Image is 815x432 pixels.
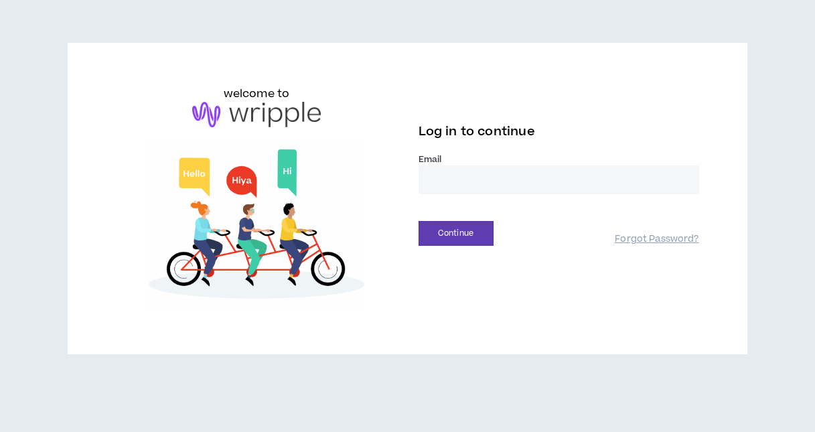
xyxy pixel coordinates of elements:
label: Email [419,153,699,165]
span: Log in to continue [419,123,535,140]
button: Continue [419,221,494,246]
a: Forgot Password? [615,233,698,246]
img: Welcome to Wripple [116,141,396,312]
img: logo-brand.png [192,102,321,127]
h6: welcome to [224,86,290,102]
